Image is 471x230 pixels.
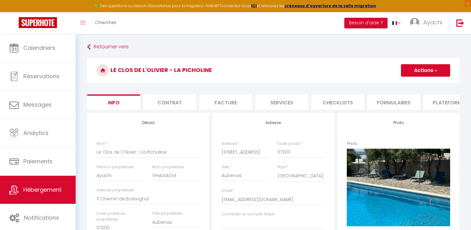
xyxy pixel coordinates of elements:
[97,164,134,170] label: Prénom propriétaire
[222,141,238,147] label: Adresse
[277,141,302,147] label: Code postal
[222,188,234,194] label: Email
[410,18,419,27] img: ...
[19,17,57,28] img: Super Booking
[97,121,200,125] h4: Détails
[23,129,49,137] span: Analytics
[311,94,364,110] li: Checklists
[23,186,62,194] span: Hébergement
[87,41,459,53] a: Retourner vers
[222,121,325,125] h4: Adresse
[222,211,275,217] label: Connecter un compte Stripe
[97,211,144,223] label: Code postal du propriétaire
[90,12,121,34] a: Chercher
[95,19,116,26] span: Chercher
[255,94,308,110] li: Services
[401,64,450,77] button: Actions
[87,58,459,83] h3: Le Clos de l'Olivier - La Picholine
[277,164,288,170] label: Pays
[251,3,257,8] a: ICI
[152,211,182,217] label: Ville propriétaire
[405,12,450,34] a: ... Ayachi
[285,3,376,8] a: créneaux d'ouverture de la salle migration
[23,157,53,165] span: Paiements
[97,187,134,193] label: Adresse propriétaire
[456,19,464,27] img: logout
[222,164,231,170] label: Ville
[87,94,140,110] li: Info
[23,44,55,52] span: Calendriers
[344,18,388,28] button: Besoin d'aide ?
[97,141,107,147] label: Nom
[199,94,252,110] li: Facture
[23,101,52,108] span: Messages
[23,72,59,80] span: Réservations
[24,214,59,222] span: Notifications
[347,121,450,125] h4: Photo
[423,18,442,26] span: Ayachi
[143,94,196,110] li: Contrat
[347,141,358,147] label: Photo
[367,94,420,110] li: Formulaires
[152,164,184,170] label: Nom propriétaire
